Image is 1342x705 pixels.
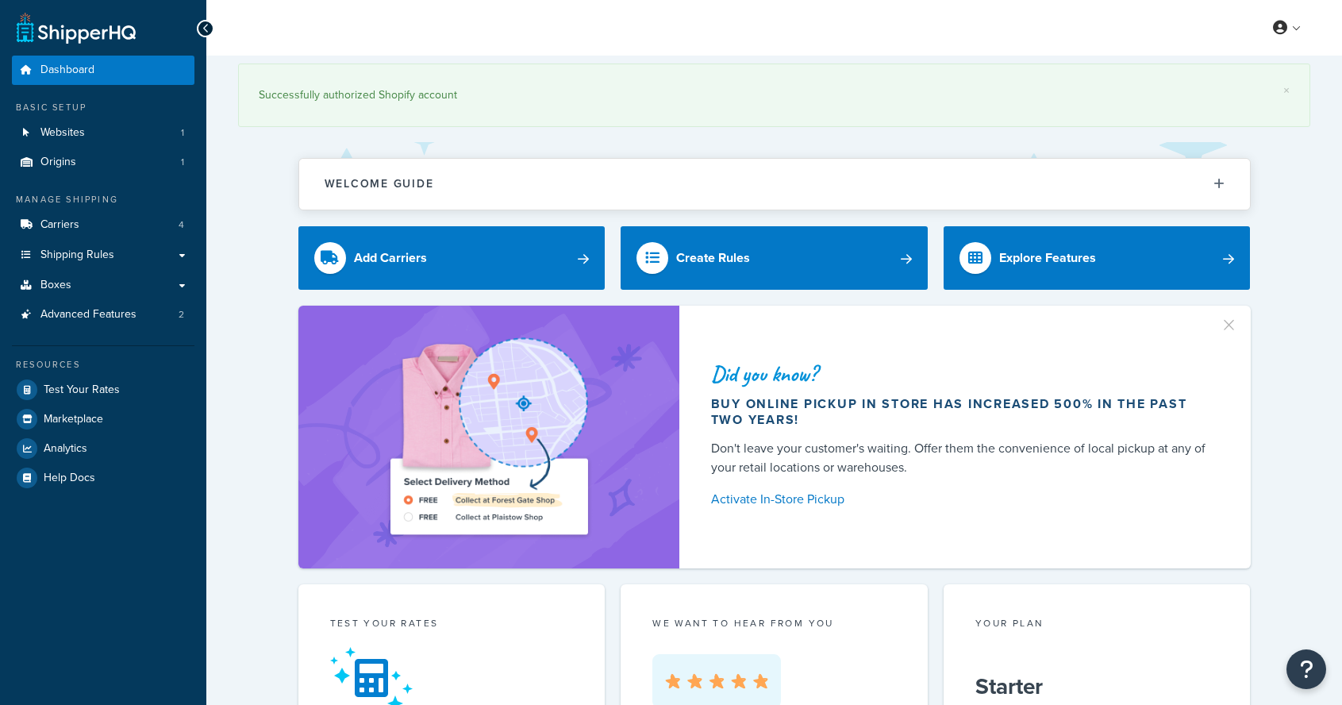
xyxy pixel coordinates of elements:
[12,118,194,148] a: Websites1
[999,247,1096,269] div: Explore Features
[259,84,1290,106] div: Successfully authorized Shopify account
[40,156,76,169] span: Origins
[354,247,427,269] div: Add Carriers
[1283,84,1290,97] a: ×
[711,363,1213,385] div: Did you know?
[12,271,194,300] a: Boxes
[325,178,434,190] h2: Welcome Guide
[12,434,194,463] a: Analytics
[12,358,194,372] div: Resources
[975,674,1219,699] h5: Starter
[40,279,71,292] span: Boxes
[12,210,194,240] a: Carriers4
[44,472,95,485] span: Help Docs
[12,405,194,433] a: Marketplace
[12,193,194,206] div: Manage Shipping
[181,126,184,140] span: 1
[12,376,194,404] a: Test Your Rates
[676,247,750,269] div: Create Rules
[40,218,79,232] span: Carriers
[40,126,85,140] span: Websites
[12,464,194,492] a: Help Docs
[299,159,1250,209] button: Welcome Guide
[12,300,194,329] a: Advanced Features2
[181,156,184,169] span: 1
[44,442,87,456] span: Analytics
[12,101,194,114] div: Basic Setup
[12,56,194,85] a: Dashboard
[330,616,574,634] div: Test your rates
[975,616,1219,634] div: Your Plan
[12,148,194,177] li: Origins
[12,210,194,240] li: Carriers
[711,396,1213,428] div: Buy online pickup in store has increased 500% in the past two years!
[944,226,1251,290] a: Explore Features
[44,383,120,397] span: Test Your Rates
[179,308,184,322] span: 2
[345,329,633,545] img: ad-shirt-map-b0359fc47e01cab431d101c4b569394f6a03f54285957d908178d52f29eb9668.png
[12,118,194,148] li: Websites
[1286,649,1326,689] button: Open Resource Center
[12,241,194,270] a: Shipping Rules
[652,616,896,630] p: we want to hear from you
[12,148,194,177] a: Origins1
[44,413,103,426] span: Marketplace
[40,64,94,77] span: Dashboard
[40,248,114,262] span: Shipping Rules
[40,308,137,322] span: Advanced Features
[298,226,606,290] a: Add Carriers
[711,439,1213,477] div: Don't leave your customer's waiting. Offer them the convenience of local pickup at any of your re...
[12,300,194,329] li: Advanced Features
[621,226,928,290] a: Create Rules
[711,488,1213,510] a: Activate In-Store Pickup
[179,218,184,232] span: 4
